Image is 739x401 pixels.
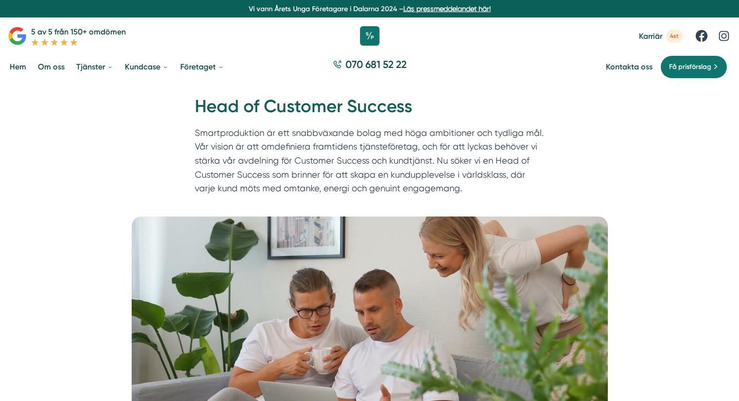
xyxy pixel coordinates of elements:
[74,54,115,79] a: Tjänster
[403,5,491,13] a: Läs pressmeddelandet här!
[606,62,653,71] a: Kontakta oss
[195,95,545,126] h1: Head of Customer Success
[4,4,735,14] p: Vi vann Årets Unga Företagare i Dalarna 2024 –
[195,126,545,200] p: Smartproduktion är ett snabbväxande bolag med höga ambitioner och tydliga mål. Vår vision är att ...
[329,57,411,76] a: 070 681 52 22
[660,55,727,79] a: Få prisförslag
[123,54,171,79] a: Kundcase
[345,57,407,71] span: 070 681 52 22
[639,30,683,43] a: Karriär 4st
[669,62,711,72] span: Få prisförslag
[639,32,662,41] span: Karriär
[178,54,226,79] a: Företaget
[8,54,28,79] a: Hem
[666,30,683,43] span: 4st
[31,26,126,38] p: 5 av 5 från 150+ omdömen
[36,54,67,79] a: Om oss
